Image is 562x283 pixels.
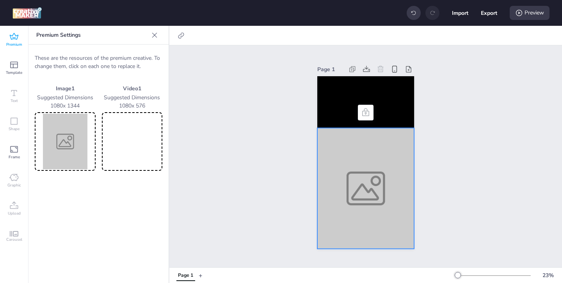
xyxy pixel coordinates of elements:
[102,93,163,102] p: Suggested Dimensions
[102,84,163,93] p: Video 1
[35,102,96,110] p: 1080 x 1344
[102,102,163,110] p: 1080 x 576
[6,236,22,243] span: Carousel
[7,182,21,188] span: Graphic
[510,6,550,20] div: Preview
[11,98,18,104] span: Text
[199,269,203,282] button: +
[36,26,148,45] p: Premium Settings
[8,210,21,217] span: Upload
[9,126,20,132] span: Shape
[12,7,42,19] img: logo Creative Maker
[173,269,199,282] div: Tabs
[6,41,22,48] span: Premium
[35,93,96,102] p: Suggested Dimensions
[9,154,20,160] span: Frame
[539,271,557,279] div: 23 %
[178,272,193,279] div: Page 1
[36,114,94,169] img: Preview
[35,54,162,70] p: These are the resources of the premium creative. To change them, click on each one to replace it.
[6,70,22,76] span: Template
[452,5,468,21] button: Import
[481,5,497,21] button: Export
[35,84,96,93] p: Image 1
[317,65,344,73] div: Page 1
